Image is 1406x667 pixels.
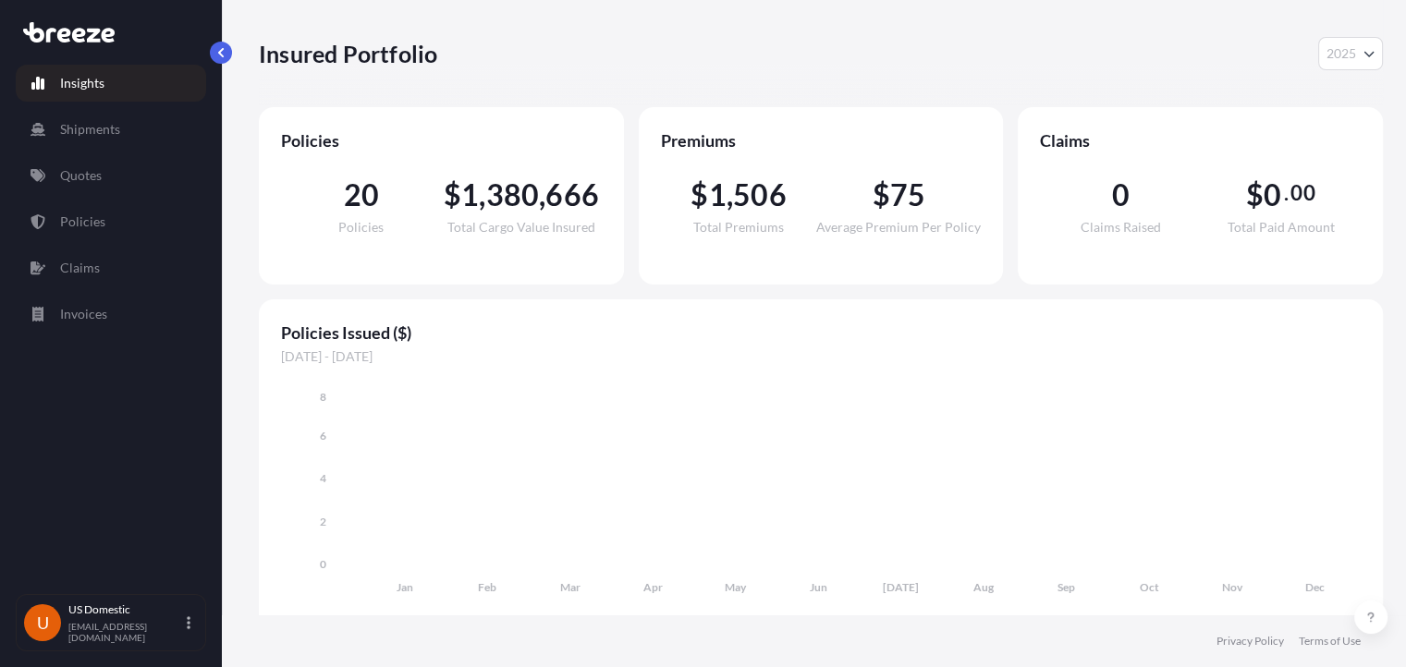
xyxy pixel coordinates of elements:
tspan: Feb [478,580,496,594]
tspan: Nov [1222,580,1243,594]
span: 0 [1111,180,1129,210]
tspan: Mar [560,580,581,594]
tspan: Oct [1140,580,1159,594]
span: Policies [338,221,384,234]
tspan: 0 [320,557,326,571]
span: Total Premiums [693,221,784,234]
a: Terms of Use [1299,634,1361,649]
tspan: Dec [1305,580,1325,594]
span: $ [1246,180,1264,210]
span: Premiums [661,129,982,152]
span: Policies Issued ($) [281,321,1361,344]
a: Invoices [16,296,206,333]
span: , [539,180,545,210]
tspan: Jun [810,580,827,594]
tspan: 2 [320,515,326,528]
span: 20 [343,180,378,210]
p: Shipments [60,120,120,139]
tspan: 6 [320,429,326,443]
tspan: May [725,580,747,594]
span: 75 [890,180,925,210]
p: Claims [60,259,100,277]
span: 666 [545,180,599,210]
span: , [479,180,485,210]
span: $ [444,180,461,210]
a: Privacy Policy [1216,634,1284,649]
span: 380 [486,180,540,210]
p: Quotes [60,166,102,185]
a: Claims [16,249,206,286]
span: [DATE] - [DATE] [281,347,1361,366]
span: 2025 [1327,44,1356,63]
tspan: 4 [320,471,326,485]
span: 0 [1264,180,1281,210]
p: Invoices [60,305,107,323]
p: Insights [60,74,104,92]
span: Total Cargo Value Insured [447,221,595,234]
p: [EMAIL_ADDRESS][DOMAIN_NAME] [68,621,183,643]
span: Average Premium Per Policy [816,221,981,234]
tspan: 8 [320,390,326,404]
tspan: Aug [973,580,995,594]
span: . [1284,186,1289,200]
span: Claims [1040,129,1361,152]
span: $ [691,180,708,210]
tspan: Jan [397,580,413,594]
a: Insights [16,65,206,102]
span: 00 [1290,186,1314,200]
a: Policies [16,203,206,240]
span: , [727,180,733,210]
button: Year Selector [1318,37,1383,70]
span: 506 [733,180,787,210]
a: Quotes [16,157,206,194]
tspan: Sep [1058,580,1075,594]
span: Claims Raised [1081,221,1161,234]
p: US Domestic [68,602,183,617]
span: $ [873,180,890,210]
span: 1 [461,180,479,210]
tspan: Apr [643,580,663,594]
p: Insured Portfolio [259,39,437,68]
p: Policies [60,212,105,231]
span: U [37,613,49,632]
tspan: [DATE] [883,580,919,594]
span: 1 [709,180,727,210]
span: Policies [281,129,602,152]
span: Total Paid Amount [1227,221,1334,234]
a: Shipments [16,111,206,148]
